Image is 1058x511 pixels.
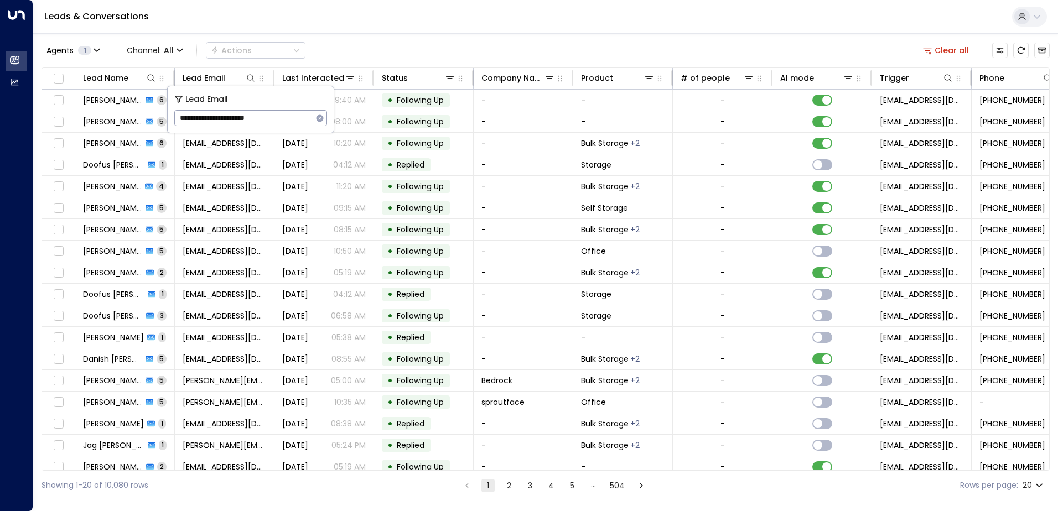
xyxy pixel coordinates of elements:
span: c.fenw@hotmail.com [183,332,266,343]
span: +447926703852 [979,202,1045,213]
span: +44078978952 [979,310,1045,321]
span: 2 [157,462,167,471]
p: 06:58 AM [331,310,366,321]
span: Replied [397,289,424,300]
p: 11:20 AM [336,181,366,192]
span: Mar 31, 2025 [282,181,308,192]
span: Following Up [397,267,444,278]
label: Rows per page: [960,479,1018,491]
p: 10:35 AM [334,397,366,408]
span: Toggle select row [51,201,65,215]
span: dontwaste@urtime.com [183,289,266,300]
span: 2 [157,268,167,277]
div: Button group with a nested menu [206,42,305,59]
span: Mar 17, 2025 [282,440,308,451]
span: Caroline Quinn [83,418,144,429]
div: • [387,285,393,304]
button: Go to page 2 [502,479,516,492]
span: Aug 23, 2025 [282,159,308,170]
span: Toggle select row [51,244,65,258]
span: leads@space-station.co.uk [880,397,963,408]
div: # of people [681,71,730,85]
span: carolinequinn@ymail.com [183,418,266,429]
span: 1 [159,440,167,450]
div: Trigger [880,71,953,85]
span: Replied [397,159,424,170]
span: +447951428404 [979,246,1045,257]
span: Donna Taylor [83,116,142,127]
span: leads@space-station.co.uk [880,95,963,106]
span: Toggle select row [51,460,65,474]
span: +447782374738 [979,440,1045,451]
div: - [720,138,725,149]
div: • [387,393,393,411]
button: Clear all [919,43,974,58]
span: 6 [157,138,167,148]
span: Following Up [397,397,444,408]
p: 05:19 AM [334,461,366,472]
span: Aug 23, 2025 [282,289,308,300]
span: Toggle select row [51,395,65,409]
span: leads@space-station.co.uk [880,440,963,451]
span: Warren Blackwell [83,95,142,106]
span: Carol Arnott [83,181,142,192]
td: - [573,90,673,111]
div: - [720,224,725,235]
div: - [720,246,725,257]
span: Mar 19, 2025 [282,202,308,213]
span: +447527952054 [979,418,1045,429]
span: Kristoffer Dessauer [83,224,142,235]
span: jagdeep.ahluwalia@gmail.com [183,440,266,451]
span: Channel: [122,43,188,58]
button: Go to page 4 [544,479,558,492]
div: # of people [681,71,754,85]
span: leads@space-station.co.uk [880,353,963,364]
div: Container Storage,Self Storage [630,224,640,235]
span: Following Up [397,95,444,106]
div: - [720,159,725,170]
div: Phone [979,71,1053,85]
span: leads@space-station.co.uk [880,202,963,213]
span: leads@space-station.co.uk [880,310,963,321]
td: - [474,327,573,348]
span: +447539200560 [979,224,1045,235]
span: sproutface [481,397,525,408]
span: Bulk Storage [581,418,629,429]
td: - [573,327,673,348]
span: leads@space-station.co.uk [880,138,963,149]
a: Leads & Conversations [44,10,149,23]
span: leads@space-station.co.uk [880,267,963,278]
span: Kishma Bradley [83,267,143,278]
p: 08:55 AM [331,353,366,364]
span: badbikerkris@proton.me [183,224,266,235]
p: 08:38 AM [331,418,366,429]
span: +447861657465 [979,353,1045,364]
span: 5 [157,246,167,255]
div: Container Storage,Self Storage [630,181,640,192]
span: 1 [159,289,167,299]
td: - [573,456,673,477]
span: Apr 02, 2025 [282,353,308,364]
div: • [387,328,393,347]
div: Lead Name [83,71,128,85]
span: Following Up [397,461,444,472]
div: - [720,267,725,278]
td: - [474,197,573,218]
p: 10:50 AM [334,246,366,257]
div: - [720,375,725,386]
div: Company Name [481,71,544,85]
span: Jun 19, 2025 [282,310,308,321]
td: - [474,262,573,283]
span: Doofus McGee [83,310,143,321]
div: Showing 1-20 of 10,080 rows [42,479,148,491]
span: ashleighrose95@mail.com [183,202,266,213]
span: Apr 02, 2025 [282,224,308,235]
span: leads@space-station.co.uk [880,332,963,343]
button: Go to page 3 [523,479,537,492]
span: leads@space-station.co.uk [880,289,963,300]
div: • [387,414,393,433]
span: sophie@sophiemail.net [183,397,266,408]
span: Bulk Storage [581,375,629,386]
span: Bulk Storage [581,181,629,192]
span: kishmabradley92@gmail.com [183,267,266,278]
